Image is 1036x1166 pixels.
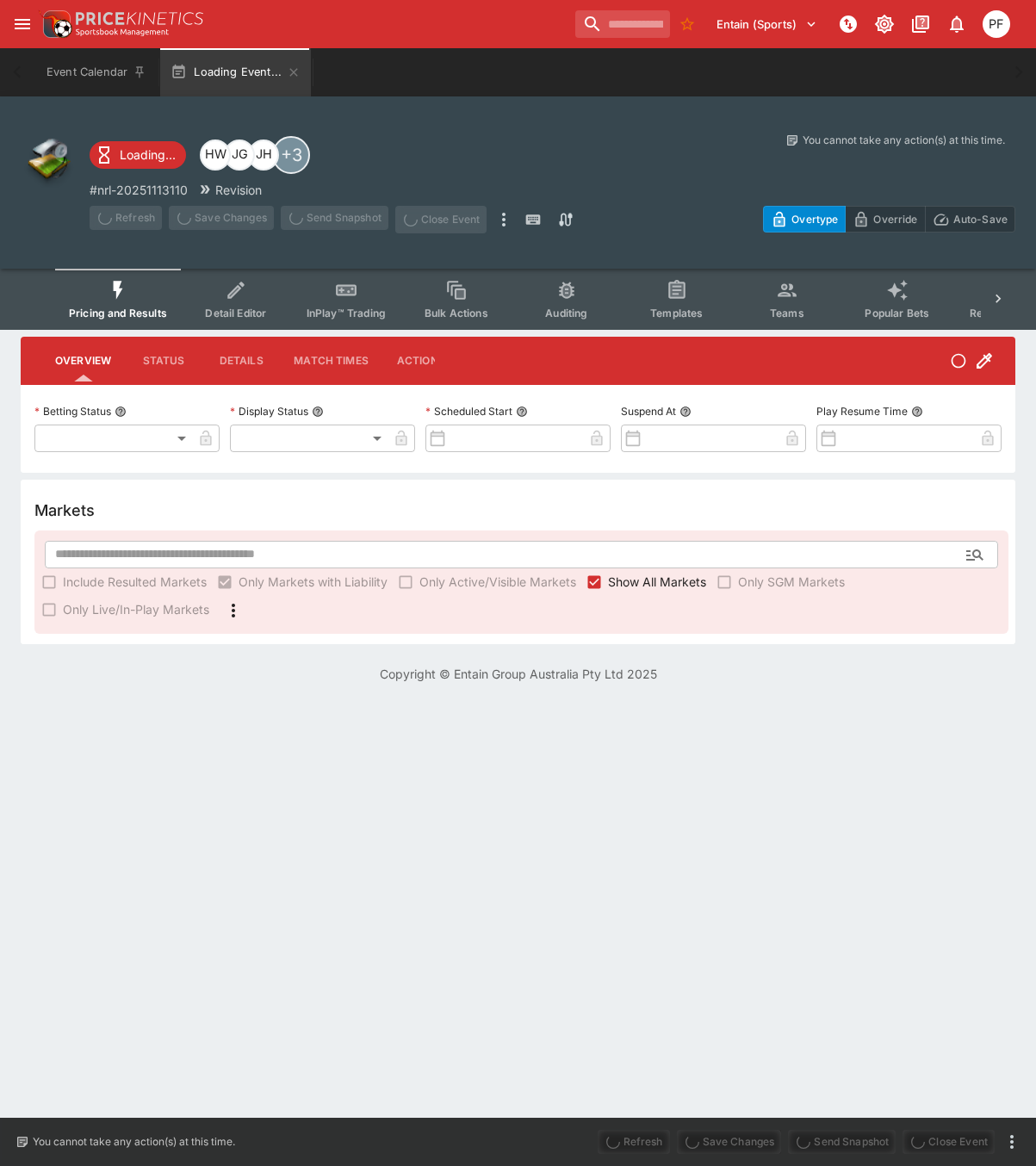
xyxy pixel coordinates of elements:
button: Display Status [312,406,324,418]
p: Auto-Save [953,210,1008,228]
span: Auditing [545,307,587,319]
input: search [575,10,670,38]
p: Loading... [120,146,176,164]
p: Revision [215,181,262,199]
button: Suspend At [679,406,692,418]
img: Sportsbook Management [76,28,169,36]
span: Bulk Actions [425,307,488,319]
button: No Bookmarks [673,10,701,38]
button: Status [125,340,202,381]
button: Documentation [905,9,936,40]
p: You cannot take any action(s) at this time. [33,1134,235,1150]
div: Harry Walker [200,140,231,171]
span: Show All Markets [608,573,706,591]
button: Play Resume Time [911,406,923,418]
button: more [493,206,514,233]
button: Actions [382,340,460,381]
span: Only Live/In-Play Markets [63,600,209,618]
button: Match Times [280,340,382,381]
svg: More [223,600,244,621]
button: Overtype [763,206,846,233]
p: You cannot take any action(s) at this time. [803,133,1005,148]
span: Teams [770,307,804,319]
div: Jiahao Hao [248,140,279,171]
button: Override [845,206,925,233]
div: +3 [272,136,310,174]
p: Override [873,210,917,228]
span: Popular Bets [865,307,929,319]
button: Event Calendar [36,48,157,96]
p: Play Resume Time [816,404,908,419]
div: Start From [763,206,1015,233]
button: Overview [41,340,125,381]
span: Include Resulted Markets [63,573,207,591]
div: Peter Fairgrieve [983,10,1010,38]
button: Loading Event... [160,48,311,96]
p: Scheduled Start [425,404,512,419]
button: Scheduled Start [516,406,528,418]
div: James Gordon [224,140,255,171]
button: Peter Fairgrieve [977,5,1015,43]
h5: Markets [34,500,95,520]
button: Auto-Save [925,206,1015,233]
button: Details [202,340,280,381]
span: InPlay™ Trading [307,307,386,319]
span: Pricing and Results [69,307,167,319]
span: Templates [650,307,703,319]
button: NOT Connected to PK [833,9,864,40]
img: PriceKinetics Logo [38,7,72,41]
p: Betting Status [34,404,111,419]
button: Betting Status [115,406,127,418]
p: Display Status [230,404,308,419]
div: Event type filters [55,269,981,330]
p: Copy To Clipboard [90,181,188,199]
img: other.png [21,133,76,188]
button: Select Tenant [706,10,828,38]
button: Notifications [941,9,972,40]
button: more [1002,1132,1022,1152]
img: PriceKinetics [76,12,203,25]
button: Open [959,539,990,570]
button: open drawer [7,9,38,40]
span: Only Active/Visible Markets [419,573,576,591]
span: Only SGM Markets [738,573,845,591]
span: Only Markets with Liability [239,573,388,591]
p: Suspend At [621,404,676,419]
span: Detail Editor [205,307,266,319]
p: Overtype [791,210,838,228]
button: Toggle light/dark mode [869,9,900,40]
